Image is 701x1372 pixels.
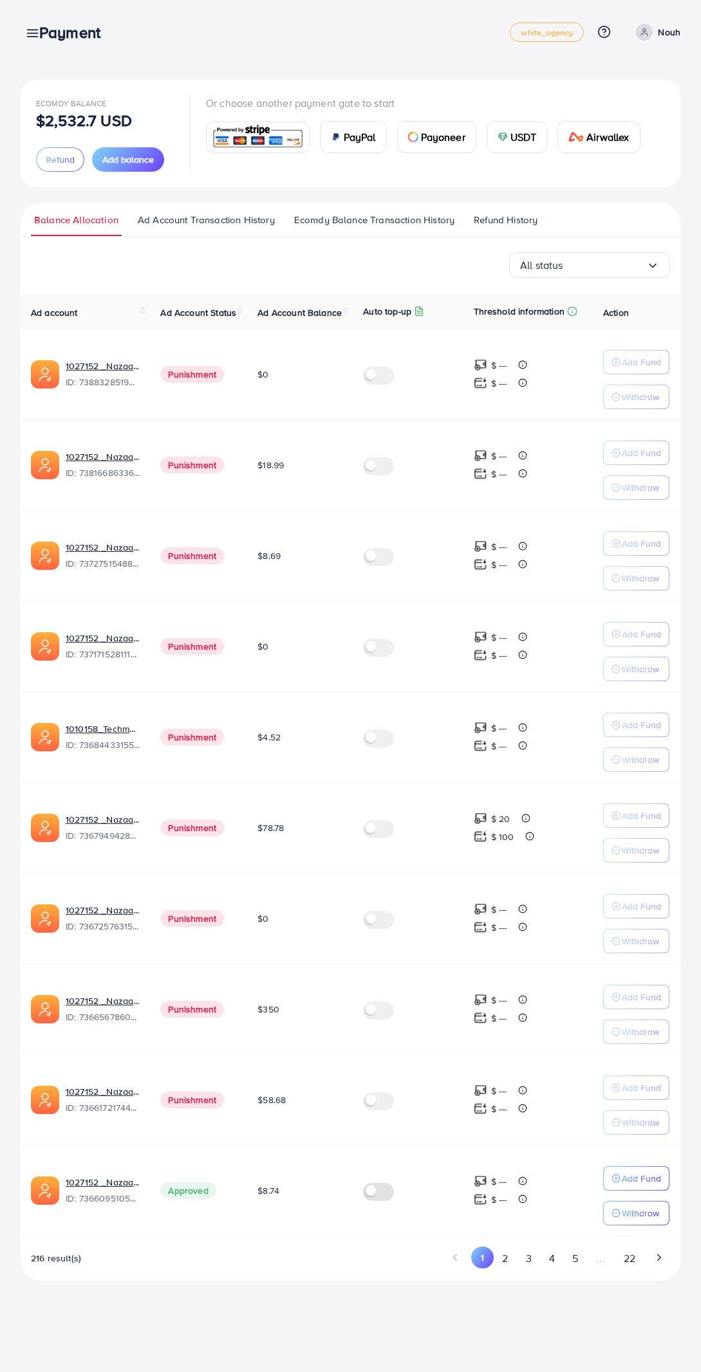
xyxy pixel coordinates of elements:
[66,994,140,1024] div: <span class='underline'>1027152 _Nazaagency_0051</span></br>7366567860828749825
[603,1201,669,1225] button: Withdraw
[344,129,376,145] span: PayPal
[603,894,669,919] button: Add Fund
[257,1184,279,1197] span: $8.74
[206,122,310,153] a: card
[160,1092,224,1108] span: Punishment
[622,989,661,1005] p: Add Fund
[66,648,140,661] span: ID: 7371715281112170513
[563,255,646,275] input: Search for option
[66,1011,140,1023] span: ID: 7366567860828749825
[210,123,305,151] img: card
[257,459,284,471] span: $18.99
[622,808,661,823] p: Add Fund
[622,1080,661,1095] p: Add Fund
[658,24,680,40] p: Nouh
[603,929,669,953] button: Withdraw
[206,95,651,111] p: Or choose another payment gate to start
[603,803,669,828] button: Add Fund
[66,813,140,843] div: <span class='underline'>1027152 _Nazaagency_003</span></br>7367949428067450896
[491,811,510,827] p: $ 20
[66,738,140,751] span: ID: 7368443315504726017
[66,360,140,372] a: 1027152 _Nazaagency_019
[363,304,411,319] p: Auto top-up
[622,445,661,461] p: Add Fund
[498,132,508,142] img: card
[66,1101,140,1114] span: ID: 7366172174454882305
[66,376,140,389] span: ID: 7388328519014645761
[491,829,514,845] p: $ 100
[160,910,224,927] span: Punishment
[474,812,487,825] img: top-up amount
[622,389,659,405] p: Withdraw
[257,549,281,562] span: $8.69
[622,661,659,677] p: Withdraw
[31,360,59,389] img: ic-ads-acc.e4c84228.svg
[31,1176,59,1205] img: ic-ads-acc.e4c84228.svg
[160,1001,224,1018] span: Punishment
[603,747,669,772] button: Withdraw
[622,752,659,767] p: Withdraw
[66,466,140,479] span: ID: 7381668633665093648
[66,360,140,389] div: <span class='underline'>1027152 _Nazaagency_019</span></br>7388328519014645761
[474,721,487,735] img: top-up amount
[622,1024,659,1039] p: Withdraw
[474,467,487,480] img: top-up amount
[138,213,275,227] span: Ad Account Transaction History
[622,571,659,586] p: Withdraw
[474,920,487,934] img: top-up amount
[160,1182,216,1199] span: Approved
[31,451,59,479] img: ic-ads-acc.e4c84228.svg
[491,902,507,917] p: $ ---
[66,450,140,480] div: <span class='underline'>1027152 _Nazaagency_023</span></br>7381668633665093648
[66,920,140,933] span: ID: 7367257631523782657
[257,731,281,744] span: $4.52
[648,1247,670,1268] button: Go to next page
[474,902,487,916] img: top-up amount
[474,648,487,662] img: top-up amount
[66,1176,140,1189] a: 1027152 _Nazaagency_006
[603,1020,669,1044] button: Withdraw
[66,813,140,826] a: 1027152 _Nazaagency_003
[31,814,59,842] img: ic-ads-acc.e4c84228.svg
[31,542,59,570] img: ic-ads-acc.e4c84228.svg
[491,1083,507,1099] p: $ ---
[622,899,661,914] p: Add Fund
[257,1093,286,1106] span: $58.68
[487,121,548,153] a: cardUSDT
[622,933,659,949] p: Withdraw
[66,904,140,933] div: <span class='underline'>1027152 _Nazaagency_016</span></br>7367257631523782657
[31,723,59,751] img: ic-ads-acc.e4c84228.svg
[66,1085,140,1098] a: 1027152 _Nazaagency_018
[603,306,629,319] span: Action
[491,448,507,464] p: $ ---
[257,368,268,381] span: $0
[160,819,224,836] span: Punishment
[66,904,140,917] a: 1027152 _Nazaagency_016
[31,1252,81,1265] span: 216 result(s)
[160,729,224,745] span: Punishment
[66,994,140,1007] a: 1027152 _Nazaagency_0051
[474,993,487,1007] img: top-up amount
[622,1171,661,1186] p: Add Fund
[622,480,659,495] p: Withdraw
[603,622,669,646] button: Add Fund
[160,366,224,383] span: Punishment
[160,457,224,473] span: Punishment
[31,995,59,1023] img: ic-ads-acc.e4c84228.svg
[603,531,669,556] button: Add Fund
[520,255,563,275] span: All status
[474,1011,487,1025] img: top-up amount
[603,475,669,500] button: Withdraw
[31,632,59,661] img: ic-ads-acc.e4c84228.svg
[568,132,584,142] img: card
[517,1247,540,1270] button: Go to page 3
[31,1086,59,1114] img: ic-ads-acc.e4c84228.svg
[557,121,640,153] a: cardAirwallex
[474,304,565,319] p: Threshold information
[160,547,224,564] span: Punishment
[603,441,669,465] button: Add Fund
[622,843,659,858] p: Withdraw
[563,1247,586,1270] button: Go to page 5
[491,376,507,391] p: $ ---
[491,648,507,663] p: $ ---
